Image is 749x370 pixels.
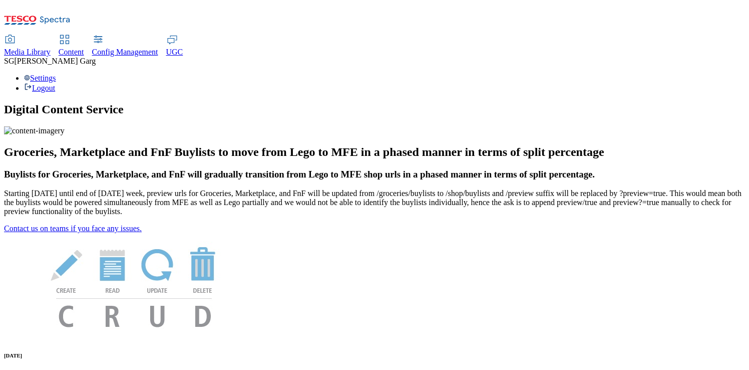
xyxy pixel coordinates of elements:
[4,352,745,358] h6: [DATE]
[24,84,55,92] a: Logout
[166,36,183,57] a: UGC
[4,145,745,159] h2: Groceries, Marketplace and FnF Buylists to move from Lego to MFE in a phased manner in terms of s...
[14,57,96,65] span: [PERSON_NAME] Garg
[92,36,158,57] a: Config Management
[4,233,264,338] img: News Image
[4,126,65,135] img: content-imagery
[4,103,745,116] h1: Digital Content Service
[4,36,51,57] a: Media Library
[4,48,51,56] span: Media Library
[24,74,56,82] a: Settings
[4,189,745,216] p: Starting [DATE] until end of [DATE] week, preview urls for Groceries, Marketplace, and FnF will b...
[59,48,84,56] span: Content
[4,224,142,233] a: Contact us on teams if you face any issues.
[92,48,158,56] span: Config Management
[4,57,14,65] span: SG
[59,36,84,57] a: Content
[166,48,183,56] span: UGC
[4,169,745,180] h3: Buylists for Groceries, Marketplace, and FnF will gradually transition from Lego to MFE shop urls...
